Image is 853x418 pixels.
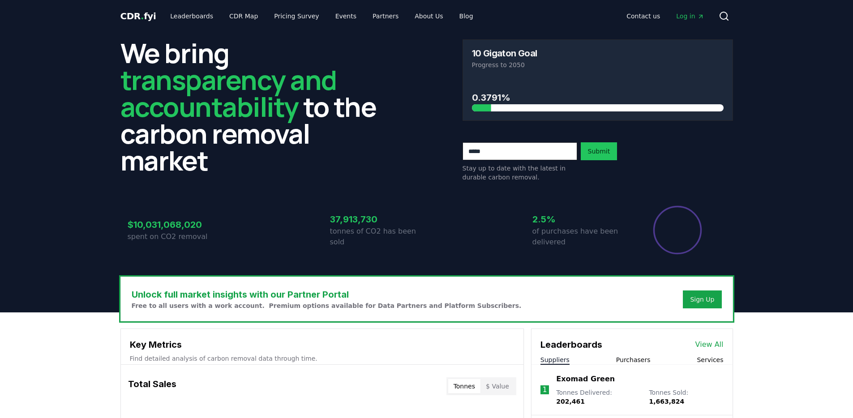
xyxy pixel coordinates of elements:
[463,164,577,182] p: Stay up to date with the latest in durable carbon removal.
[683,290,721,308] button: Sign Up
[120,10,156,22] a: CDR.fyi
[540,338,602,351] h3: Leaderboards
[128,231,224,242] p: spent on CO2 removal
[619,8,667,24] a: Contact us
[556,374,615,384] a: Exomad Green
[480,379,514,393] button: $ Value
[697,355,723,364] button: Services
[120,39,391,174] h2: We bring to the carbon removal market
[163,8,480,24] nav: Main
[132,288,522,301] h3: Unlock full market insights with our Partner Portal
[472,60,724,69] p: Progress to 2050
[128,377,176,395] h3: Total Sales
[472,49,537,58] h3: 10 Gigaton Goal
[532,226,629,247] p: of purchases have been delivered
[669,8,711,24] a: Log in
[652,205,703,255] div: Percentage of sales delivered
[330,213,427,226] h3: 37,913,730
[328,8,364,24] a: Events
[695,339,724,350] a: View All
[448,379,480,393] button: Tonnes
[267,8,326,24] a: Pricing Survey
[141,11,144,21] span: .
[556,388,640,406] p: Tonnes Delivered :
[407,8,450,24] a: About Us
[649,398,684,405] span: 1,663,824
[222,8,265,24] a: CDR Map
[365,8,406,24] a: Partners
[540,355,570,364] button: Suppliers
[120,61,337,125] span: transparency and accountability
[556,398,585,405] span: 202,461
[130,354,514,363] p: Find detailed analysis of carbon removal data through time.
[130,338,514,351] h3: Key Metrics
[120,11,156,21] span: CDR fyi
[649,388,723,406] p: Tonnes Sold :
[532,213,629,226] h3: 2.5%
[452,8,480,24] a: Blog
[330,226,427,247] p: tonnes of CO2 has been sold
[690,295,714,304] a: Sign Up
[676,12,704,21] span: Log in
[542,384,547,395] p: 1
[472,91,724,104] h3: 0.3791%
[581,142,617,160] button: Submit
[128,218,224,231] h3: $10,031,068,020
[132,301,522,310] p: Free to all users with a work account. Premium options available for Data Partners and Platform S...
[616,355,651,364] button: Purchasers
[619,8,711,24] nav: Main
[163,8,220,24] a: Leaderboards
